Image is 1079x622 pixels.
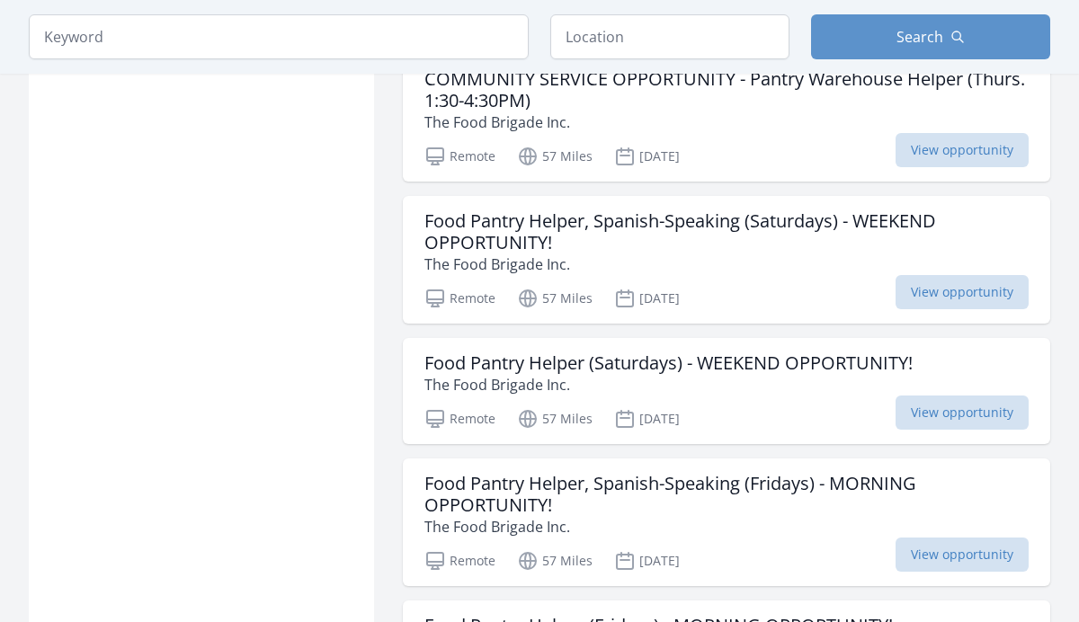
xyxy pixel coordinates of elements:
[896,538,1029,572] span: View opportunity
[550,14,789,59] input: Location
[614,408,680,430] p: [DATE]
[614,146,680,167] p: [DATE]
[517,550,593,572] p: 57 Miles
[424,253,1029,275] p: The Food Brigade Inc.
[424,550,495,572] p: Remote
[424,288,495,309] p: Remote
[424,111,1029,133] p: The Food Brigade Inc.
[811,14,1050,59] button: Search
[424,146,495,167] p: Remote
[896,275,1029,309] span: View opportunity
[29,14,529,59] input: Keyword
[517,288,593,309] p: 57 Miles
[517,146,593,167] p: 57 Miles
[424,408,495,430] p: Remote
[896,26,943,48] span: Search
[896,395,1029,430] span: View opportunity
[424,516,1029,538] p: The Food Brigade Inc.
[896,133,1029,167] span: View opportunity
[424,351,913,375] span: Food Pantry Helper (Saturdays) - WEEKEND OPPORTUNITY!
[403,458,1050,586] a: Food Pantry Helper, Spanish-Speaking (Fridays) - MORNING OPPORTUNITY! The Food Brigade Inc. Remot...
[403,54,1050,182] a: COMMUNITY SERVICE OPPORTUNITY - Pantry Warehouse Helper (Thurs. 1:30-4:30PM) The Food Brigade Inc...
[517,408,593,430] p: 57 Miles
[614,550,680,572] p: [DATE]
[424,374,913,395] p: The Food Brigade Inc.
[614,288,680,309] p: [DATE]
[424,471,916,517] span: Food Pantry Helper, Spanish-Speaking (Fridays) - MORNING OPPORTUNITY!
[403,196,1050,324] a: Food Pantry Helper, Spanish-Speaking (Saturdays) - WEEKEND OPPORTUNITY! The Food Brigade Inc. Rem...
[403,338,1050,444] a: Food Pantry Helper (Saturdays) - WEEKEND OPPORTUNITY! The Food Brigade Inc. Remote 57 Miles [DATE...
[424,209,936,254] span: Food Pantry Helper, Spanish-Speaking (Saturdays) - WEEKEND OPPORTUNITY!
[424,67,1025,112] span: COMMUNITY SERVICE OPPORTUNITY - Pantry Warehouse Helper (Thurs. 1:30-4:30PM)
